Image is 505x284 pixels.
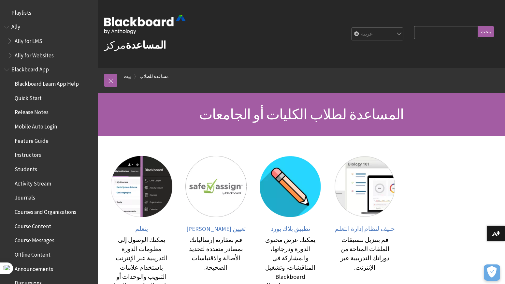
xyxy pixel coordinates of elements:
[15,135,49,144] span: Feature Guide
[15,178,51,187] span: Activity Stream
[126,38,166,52] font: المساعدة
[15,221,51,230] span: Course Content
[478,26,494,37] input: يبحث
[4,22,94,61] nav: مخطط كتاب لمختارات Ally Help
[199,105,404,123] font: المساعدة لطلاب الكليات أو الجامعات
[15,263,53,272] span: Announcements
[15,249,50,258] span: Offline Content
[352,28,404,41] select: محدد لغة الموقع
[11,22,20,30] span: Ally
[186,225,246,232] font: تعيين [PERSON_NAME]
[484,264,500,281] button: فتح التفضيلات
[15,121,57,130] span: Mobile Auto Login
[111,156,172,217] img: يتعلم
[340,236,389,271] font: قم بتنزيل تنسيقات الملفات المتاحة من دوراتك التدريبية عبر الإنترنت.
[11,64,49,73] span: Blackboard App
[15,164,37,172] span: Students
[4,7,94,18] nav: مخطط كتاب لقوائم التشغيل
[104,38,166,52] a: مركزالمساعدة
[15,235,54,244] span: Course Messages
[185,156,247,217] img: تعيين آمن
[189,236,243,271] font: قم بمقارنة إرسالياتك بمصادر متعددة لتحديد الأصالة والاقتباسات الصحيحة.
[15,93,42,101] span: Quick Start
[15,206,76,215] span: Courses and Organizations
[104,15,186,34] img: السبورة من أنثولوجي
[15,107,49,116] span: Release Notes
[135,225,148,232] font: يتعلم
[124,72,131,81] a: بيت
[260,156,321,217] img: تطبيق بلاك بورد
[124,73,131,79] font: بيت
[15,36,42,44] span: Ally for LMS
[15,192,35,201] span: Journals
[271,225,310,232] font: تطبيق بلاك بورد
[334,156,396,217] img: حليف لنظام إدارة التعلم
[15,50,54,59] span: Ally for Websites
[139,72,169,81] a: مساعدة للطلاب
[15,78,79,87] span: Blackboard Learn App Help
[139,73,169,79] font: مساعدة للطلاب
[15,150,41,158] span: Instructors
[104,38,126,52] font: مركز
[11,7,31,16] span: Playlists
[335,225,395,232] font: حليف لنظام إدارة التعلم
